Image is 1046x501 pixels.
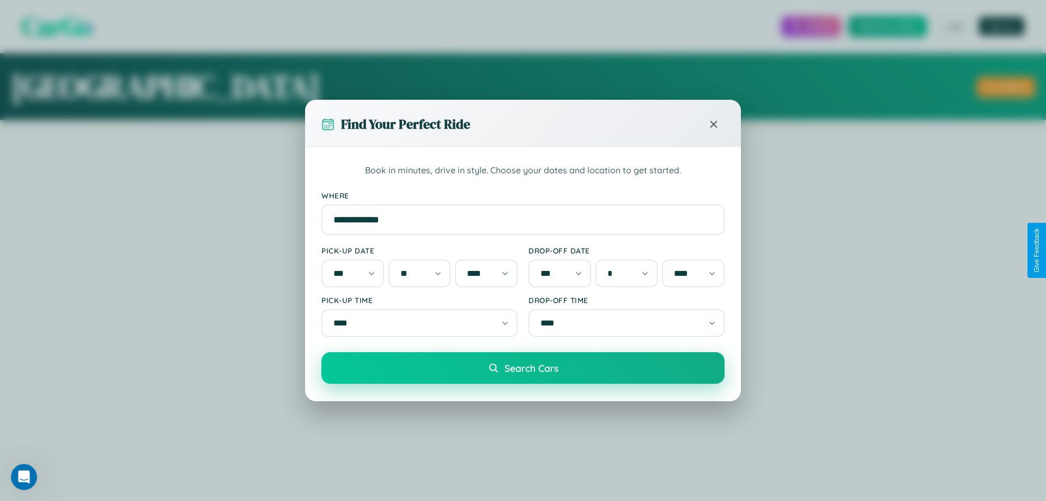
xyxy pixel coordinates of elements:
[528,246,725,255] label: Drop-off Date
[321,352,725,384] button: Search Cars
[321,164,725,178] p: Book in minutes, drive in style. Choose your dates and location to get started.
[321,295,518,305] label: Pick-up Time
[321,191,725,200] label: Where
[341,115,470,133] h3: Find Your Perfect Ride
[528,295,725,305] label: Drop-off Time
[504,362,558,374] span: Search Cars
[321,246,518,255] label: Pick-up Date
